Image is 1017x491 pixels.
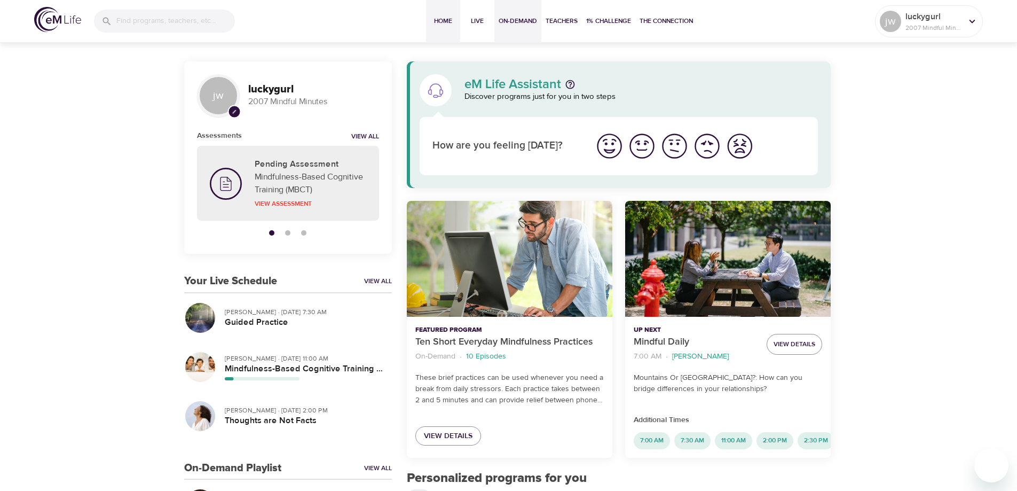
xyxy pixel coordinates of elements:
p: [PERSON_NAME] [672,351,729,362]
span: 1% Challenge [586,15,631,27]
img: bad [692,131,722,161]
div: 2:00 PM [756,432,793,449]
button: View Details [767,334,822,355]
span: The Connection [640,15,693,27]
p: Mountains Or [GEOGRAPHIC_DATA]?: How can you bridge differences in your relationships? [634,372,822,395]
h6: Assessments [197,130,242,142]
h3: luckygurl [248,83,379,96]
p: luckygurl [905,10,962,23]
div: 11:00 AM [715,432,752,449]
a: View All [364,464,392,473]
span: On-Demand [499,15,537,27]
h5: Thoughts are Not Facts [225,415,383,426]
a: View all notifications [351,133,379,142]
div: 7:30 AM [674,432,711,449]
h3: Your Live Schedule [184,275,277,287]
div: jw [197,74,240,117]
div: 7:00 AM [634,432,670,449]
nav: breadcrumb [415,349,604,364]
img: logo [34,7,81,32]
img: great [595,131,624,161]
button: I'm feeling bad [691,130,723,162]
h2: Personalized programs for you [407,471,831,486]
p: Up Next [634,325,758,335]
span: Teachers [546,15,578,27]
button: Mindful Daily [625,201,831,317]
p: These brief practices can be used whenever you need a break from daily stressors. Each practice t... [415,372,604,406]
button: I'm feeling good [626,130,658,162]
p: On-Demand [415,351,455,362]
iframe: Button to launch messaging window [974,448,1008,482]
p: [PERSON_NAME] · [DATE] 2:00 PM [225,406,383,415]
p: Featured Program [415,325,604,335]
span: Home [430,15,456,27]
p: Discover programs just for you in two steps [464,91,818,103]
span: View Details [424,430,472,443]
p: Mindful Daily [634,335,758,349]
span: 7:30 AM [674,436,711,445]
input: Find programs, teachers, etc... [116,10,235,33]
p: How are you feeling [DATE]? [432,138,580,154]
span: View Details [774,339,815,350]
button: Ten Short Everyday Mindfulness Practices [407,201,612,317]
div: jw [880,11,901,32]
span: Live [464,15,490,27]
h3: On-Demand Playlist [184,462,281,474]
button: I'm feeling great [593,130,626,162]
p: [PERSON_NAME] · [DATE] 11:00 AM [225,354,383,363]
p: 2007 Mindful Minutes [248,96,379,108]
p: Ten Short Everyday Mindfulness Practices [415,335,604,349]
h5: Pending Assessment [255,159,366,170]
a: View All [364,277,392,286]
span: 11:00 AM [715,436,752,445]
p: [PERSON_NAME] · [DATE] 7:30 AM [225,307,383,317]
img: eM Life Assistant [427,82,444,99]
div: 2:30 PM [798,432,834,449]
li: · [460,349,462,364]
h5: Mindfulness-Based Cognitive Training (MBCT) [225,363,383,375]
p: 2007 Mindful Minutes [905,23,962,33]
p: Mindfulness-Based Cognitive Training (MBCT) [255,170,366,196]
p: 10 Episodes [466,351,506,362]
img: ok [660,131,689,161]
span: 2:00 PM [756,436,793,445]
h5: Guided Practice [225,317,383,328]
button: I'm feeling ok [658,130,691,162]
p: eM Life Assistant [464,78,561,91]
li: · [666,349,668,364]
p: Additional Times [634,415,822,426]
span: 7:00 AM [634,436,670,445]
img: worst [725,131,754,161]
p: View Assessment [255,199,366,208]
nav: breadcrumb [634,349,758,364]
button: I'm feeling worst [723,130,756,162]
p: 7:00 AM [634,351,661,362]
a: View Details [415,426,481,446]
img: good [627,131,657,161]
span: 2:30 PM [798,436,834,445]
